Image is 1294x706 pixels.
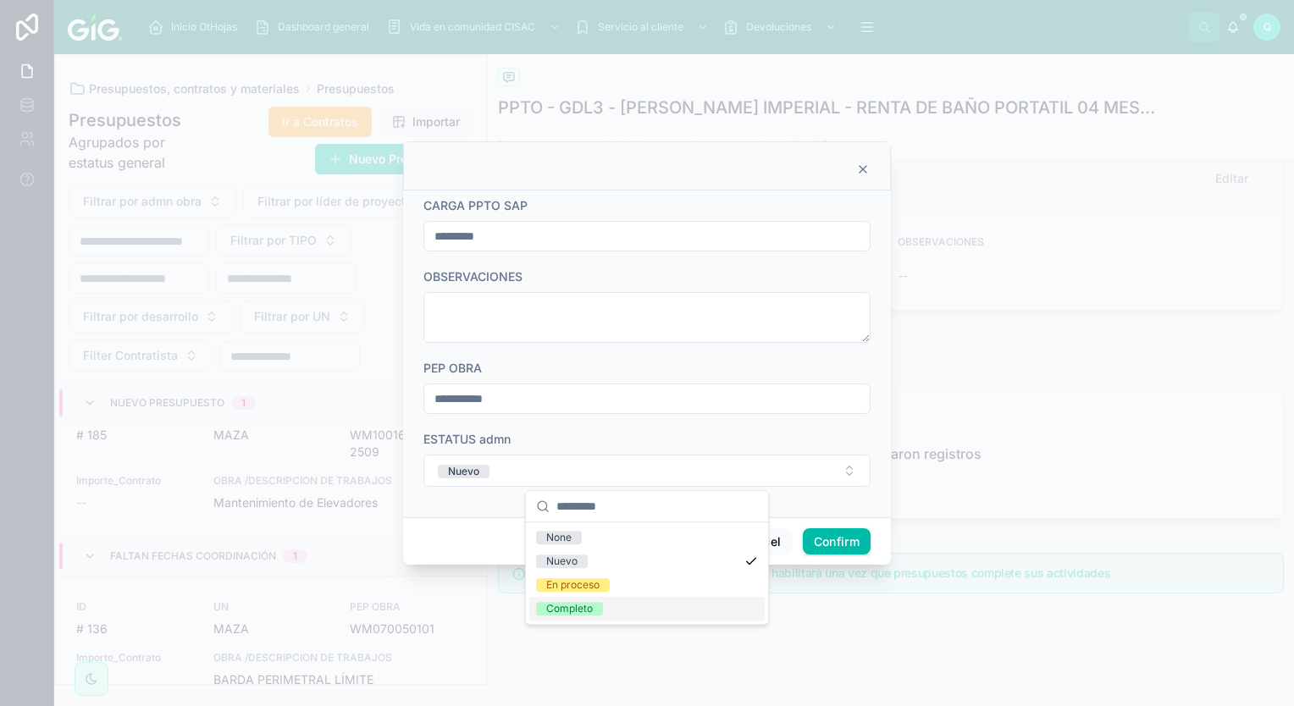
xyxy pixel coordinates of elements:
[423,269,523,284] span: OBSERVACIONES
[546,554,578,568] div: Nuevo
[423,198,528,212] span: CARGA PPTO SAP
[526,522,768,624] div: Suggestions
[423,432,511,446] span: ESTATUS admn
[546,578,600,592] div: En proceso
[423,455,871,487] button: Select Button
[423,361,482,375] span: PEP OBRA
[448,465,479,478] div: Nuevo
[546,531,572,544] div: None
[546,602,593,615] div: Completo
[803,528,871,555] button: Confirm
